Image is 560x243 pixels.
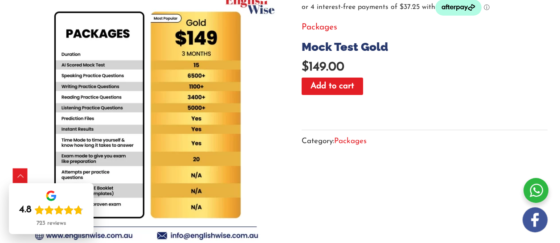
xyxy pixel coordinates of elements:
[523,207,548,232] img: white-facebook.png
[19,204,32,216] div: 4.8
[334,137,367,145] a: Packages
[302,61,309,74] span: $
[302,61,344,74] bdi: 149.00
[19,204,83,216] div: Rating: 4.8 out of 5
[37,220,66,227] div: 723 reviews
[302,23,337,32] a: Packages
[302,40,548,54] h1: Mock Test Gold
[302,134,367,148] span: Category:
[302,112,548,130] iframe: Secure payment button frame
[302,78,363,95] button: Add to cart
